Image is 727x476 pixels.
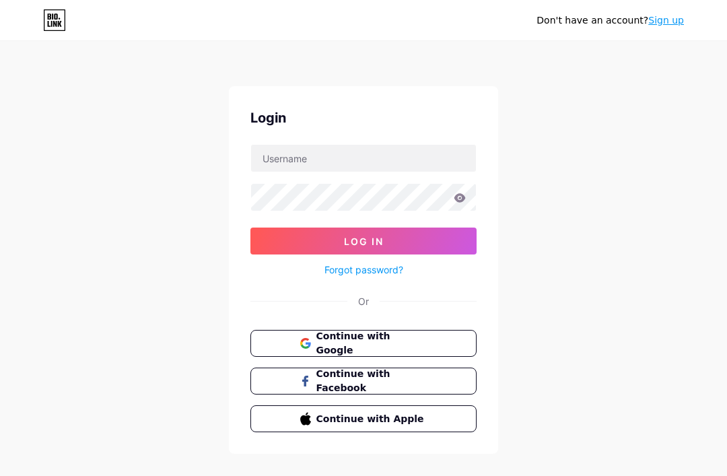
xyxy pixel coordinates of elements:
a: Sign up [648,15,684,26]
div: Don't have an account? [536,13,684,28]
button: Continue with Google [250,330,477,357]
div: Or [358,294,369,308]
span: Log In [344,236,384,247]
button: Log In [250,228,477,254]
a: Forgot password? [324,263,403,277]
span: Continue with Google [316,329,427,358]
button: Continue with Apple [250,405,477,432]
button: Continue with Facebook [250,368,477,395]
div: Login [250,108,477,128]
span: Continue with Apple [316,412,427,426]
input: Username [251,145,476,172]
span: Continue with Facebook [316,367,427,395]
